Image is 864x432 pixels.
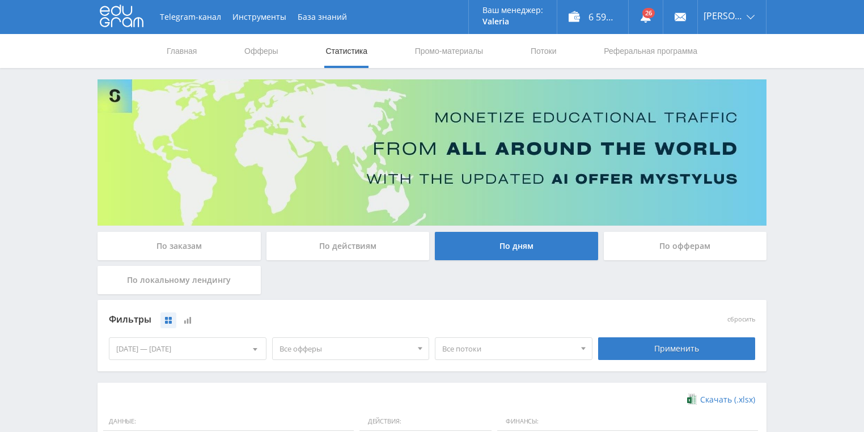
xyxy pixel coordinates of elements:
[604,232,767,260] div: По офферам
[324,34,369,68] a: Статистика
[103,412,354,431] span: Данные:
[497,412,758,431] span: Финансы:
[266,232,430,260] div: По действиям
[598,337,756,360] div: Применить
[704,11,743,20] span: [PERSON_NAME]
[109,338,266,359] div: [DATE] — [DATE]
[279,338,412,359] span: Все офферы
[109,311,592,328] div: Фильтры
[98,232,261,260] div: По заказам
[727,316,755,323] button: сбросить
[700,395,755,404] span: Скачать (.xlsx)
[243,34,279,68] a: Офферы
[414,34,484,68] a: Промо-материалы
[687,393,697,405] img: xlsx
[166,34,198,68] a: Главная
[687,394,755,405] a: Скачать (.xlsx)
[482,6,543,15] p: Ваш менеджер:
[359,412,492,431] span: Действия:
[603,34,698,68] a: Реферальная программа
[435,232,598,260] div: По дням
[98,79,766,226] img: Banner
[98,266,261,294] div: По локальному лендингу
[482,17,543,26] p: Valeria
[442,338,575,359] span: Все потоки
[530,34,558,68] a: Потоки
